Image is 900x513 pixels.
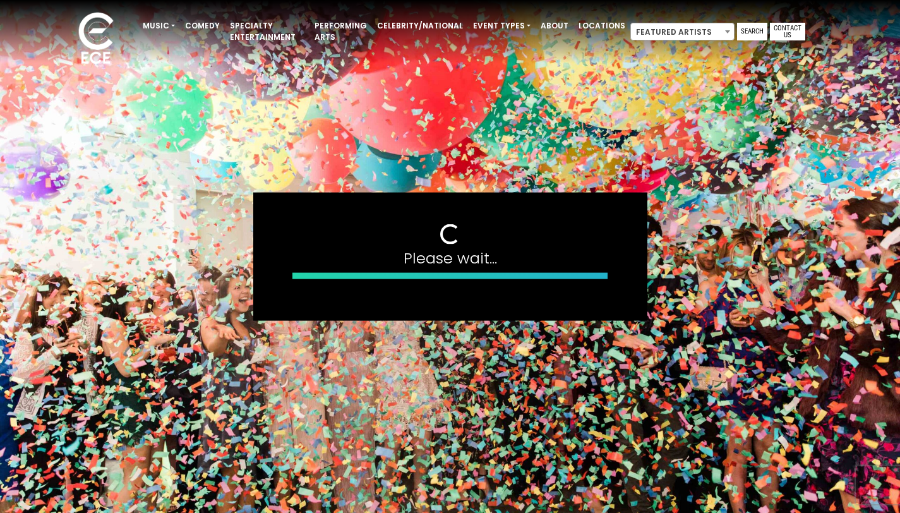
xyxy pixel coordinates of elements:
a: Comedy [180,15,225,37]
a: About [536,15,573,37]
a: Specialty Entertainment [225,15,309,48]
a: Contact Us [770,23,805,40]
h4: Please wait... [292,250,608,268]
a: Performing Arts [309,15,372,48]
a: Search [737,23,767,40]
img: ece_new_logo_whitev2-1.png [64,9,128,70]
a: Locations [573,15,630,37]
a: Music [138,15,180,37]
a: Celebrity/National [372,15,468,37]
span: Featured Artists [630,23,735,40]
a: Event Types [468,15,536,37]
span: Featured Artists [631,23,734,41]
